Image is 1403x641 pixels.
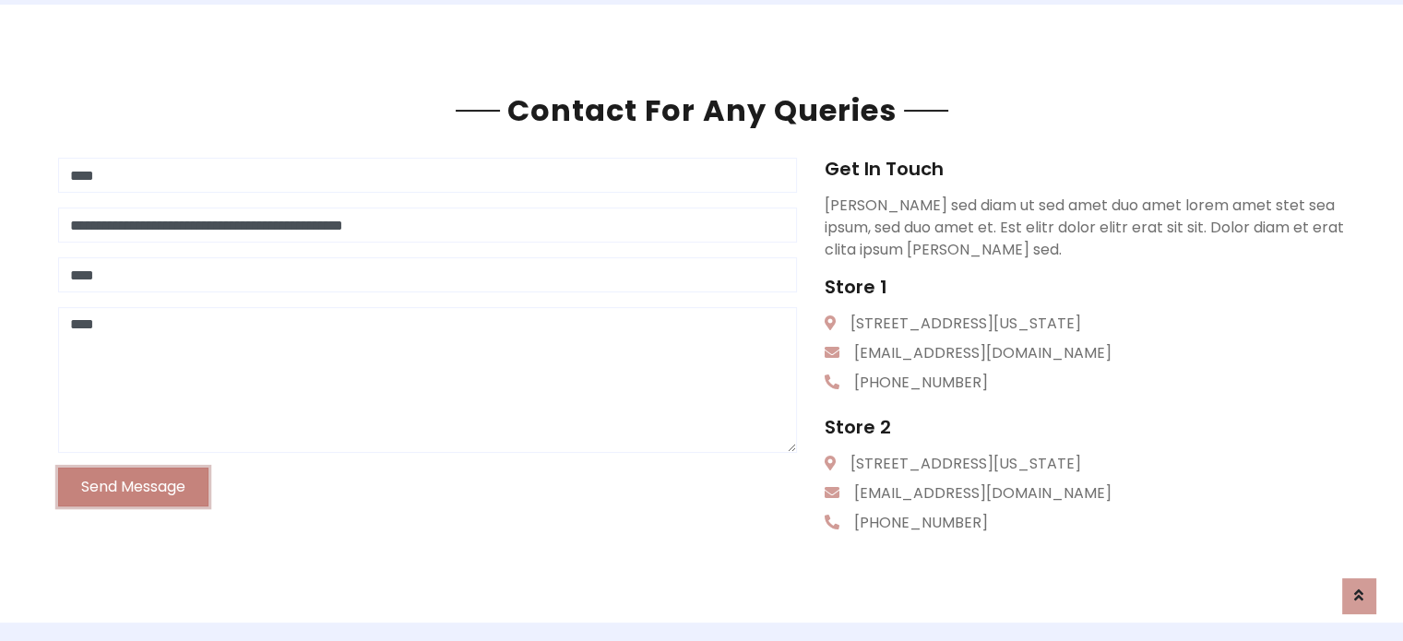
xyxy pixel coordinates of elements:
[825,416,1345,438] h5: Store 2
[825,195,1345,261] p: [PERSON_NAME] sed diam ut sed amet duo amet lorem amet stet sea ipsum, sed duo amet et. Est elitr...
[825,342,1345,364] p: [EMAIL_ADDRESS][DOMAIN_NAME]
[825,276,1345,298] h5: Store 1
[825,372,1345,394] p: [PHONE_NUMBER]
[825,453,1345,475] p: [STREET_ADDRESS][US_STATE]
[825,158,1345,180] h5: Get In Touch
[58,468,208,506] button: Send Message
[825,482,1345,504] p: [EMAIL_ADDRESS][DOMAIN_NAME]
[825,313,1345,335] p: [STREET_ADDRESS][US_STATE]
[500,89,904,131] span: Contact For Any Queries
[825,512,1345,534] p: [PHONE_NUMBER]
